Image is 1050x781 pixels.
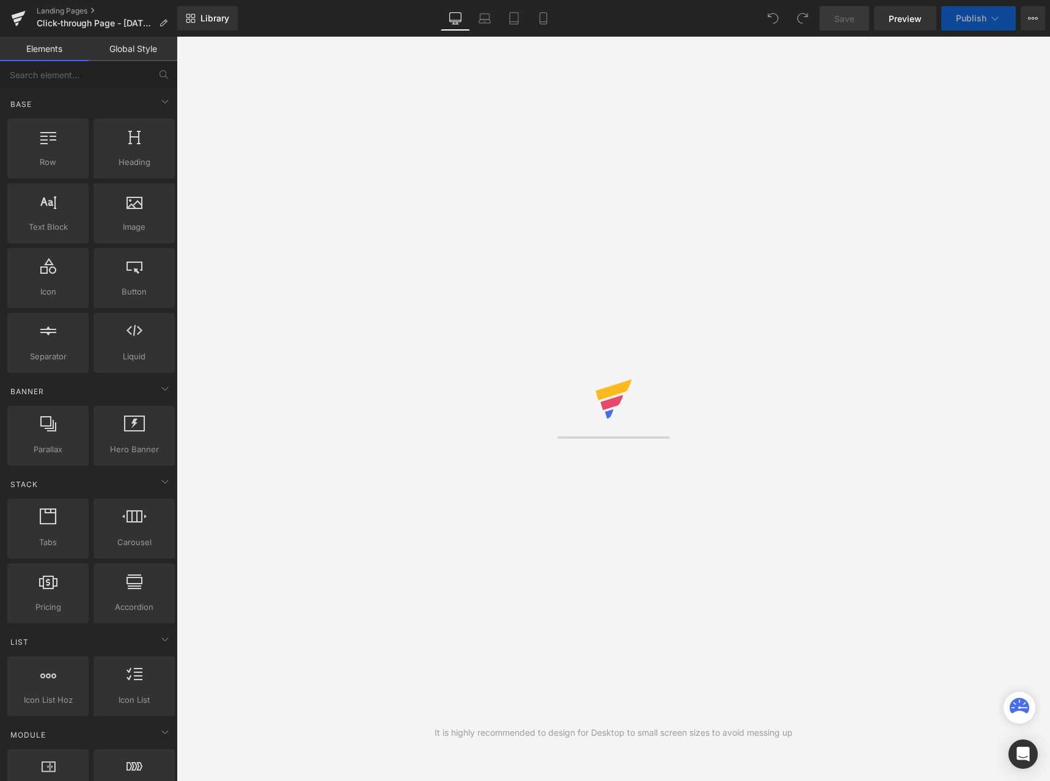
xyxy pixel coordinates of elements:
span: Preview [889,12,922,25]
span: Icon List Hoz [11,694,85,706]
button: More [1021,6,1045,31]
button: Redo [790,6,815,31]
span: Library [200,13,229,24]
span: Icon [11,285,85,298]
span: Parallax [11,443,85,456]
a: Desktop [441,6,470,31]
span: Module [9,729,47,741]
div: It is highly recommended to design for Desktop to small screen sizes to avoid messing up [435,726,793,739]
span: Hero Banner [97,443,171,456]
span: Publish [956,13,986,23]
button: Undo [761,6,785,31]
span: Base [9,98,33,110]
a: New Library [177,6,238,31]
span: Pricing [11,601,85,614]
span: Carousel [97,536,171,549]
span: Banner [9,386,45,397]
span: Accordion [97,601,171,614]
span: List [9,636,30,648]
button: Publish [941,6,1016,31]
span: Image [97,221,171,233]
span: Row [11,156,85,169]
a: Tablet [499,6,529,31]
a: Mobile [529,6,558,31]
span: Click-through Page - [DATE] 16:49:03 [37,18,154,28]
span: Text Block [11,221,85,233]
span: Save [834,12,854,25]
a: Laptop [470,6,499,31]
a: Global Style [89,37,177,61]
span: Icon List [97,694,171,706]
a: Preview [874,6,936,31]
a: Landing Pages [37,6,177,16]
div: Open Intercom Messenger [1008,739,1038,769]
span: Tabs [11,536,85,549]
span: Separator [11,350,85,363]
span: Heading [97,156,171,169]
span: Button [97,285,171,298]
span: Liquid [97,350,171,363]
span: Stack [9,479,39,490]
